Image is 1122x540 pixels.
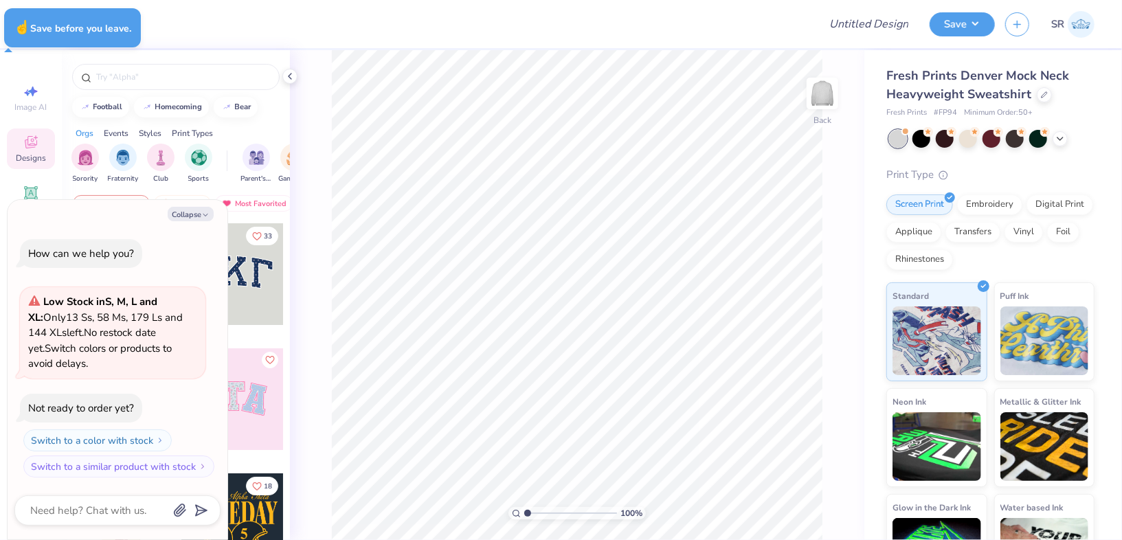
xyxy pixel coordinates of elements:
a: SR [1051,11,1095,38]
button: bear [214,97,258,117]
span: 33 [264,233,272,240]
img: Game Day Image [287,150,302,166]
button: Switch to a similar product with stock [23,455,214,477]
span: Game Day [278,174,310,184]
div: Not ready to order yet? [28,401,134,415]
button: filter button [147,144,175,184]
span: No restock date yet. [28,326,156,355]
input: Untitled Design [818,10,919,38]
button: Save [930,12,995,36]
span: SR [1051,16,1064,32]
span: Club [153,174,168,184]
div: bear [235,103,251,111]
img: most_fav.gif [221,199,232,208]
span: Sorority [73,174,98,184]
div: Events [104,127,128,139]
img: trend_line.gif [142,103,153,111]
img: Metallic & Glitter Ink [1000,412,1089,481]
div: Transfers [945,222,1000,243]
img: Parent's Weekend Image [249,150,265,166]
img: Club Image [153,150,168,166]
div: Applique [886,222,941,243]
div: Foil [1047,222,1079,243]
span: Neon Ink [893,394,926,409]
div: football [93,103,123,111]
div: Digital Print [1026,194,1093,215]
div: Print Types [172,127,213,139]
img: Puff Ink [1000,306,1089,375]
div: homecoming [155,103,203,111]
div: Rhinestones [886,249,953,270]
strong: Low Stock in S, M, L and XL : [28,295,157,324]
button: filter button [278,144,310,184]
img: Standard [893,306,981,375]
img: Back [809,80,836,107]
span: Minimum Order: 50 + [964,107,1033,119]
span: # FP94 [934,107,957,119]
div: Your Org's Fav [73,195,150,212]
button: filter button [108,144,139,184]
div: filter for Fraternity [108,144,139,184]
span: Designs [16,153,46,164]
span: 18 [264,483,272,490]
button: Like [246,477,278,495]
img: Fraternity Image [115,150,131,166]
img: Srishti Rawat [1068,11,1095,38]
span: Only 13 Ss, 58 Ms, 179 Ls and 144 XLs left. Switch colors or products to avoid delays. [28,295,183,370]
button: filter button [185,144,212,184]
span: Puff Ink [1000,289,1029,303]
div: Print Type [886,167,1095,183]
span: Water based Ink [1000,500,1064,515]
img: trend_line.gif [221,103,232,111]
img: Sorority Image [78,150,93,166]
span: Fraternity [108,174,139,184]
span: Metallic & Glitter Ink [1000,394,1081,409]
div: filter for Sports [185,144,212,184]
button: football [72,97,129,117]
span: Parent's Weekend [240,174,272,184]
div: How can we help you? [28,247,134,260]
input: Try "Alpha" [95,70,271,84]
div: filter for Game Day [278,144,310,184]
span: Glow in the Dark Ink [893,500,971,515]
button: Like [262,352,278,368]
span: Fresh Prints [886,107,927,119]
div: Most Favorited [215,195,293,212]
button: filter button [71,144,99,184]
div: Orgs [76,127,93,139]
img: Switch to a color with stock [156,436,164,445]
span: Sports [188,174,210,184]
button: homecoming [134,97,209,117]
span: 100 % [620,507,642,519]
button: Switch to a color with stock [23,429,172,451]
div: Screen Print [886,194,953,215]
button: filter button [240,144,272,184]
div: filter for Sorority [71,144,99,184]
div: filter for Parent's Weekend [240,144,272,184]
button: Collapse [168,207,214,221]
div: Styles [139,127,161,139]
img: trend_line.gif [80,103,91,111]
div: Back [814,114,831,126]
img: Switch to a similar product with stock [199,462,207,471]
div: Vinyl [1005,222,1043,243]
button: Like [246,227,278,245]
span: Image AI [15,102,47,113]
span: Standard [893,289,929,303]
img: Neon Ink [893,412,981,481]
span: Fresh Prints Denver Mock Neck Heavyweight Sweatshirt [886,67,1069,102]
div: Embroidery [957,194,1022,215]
img: Sports Image [191,150,207,166]
div: filter for Club [147,144,175,184]
div: Trending [154,195,211,212]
